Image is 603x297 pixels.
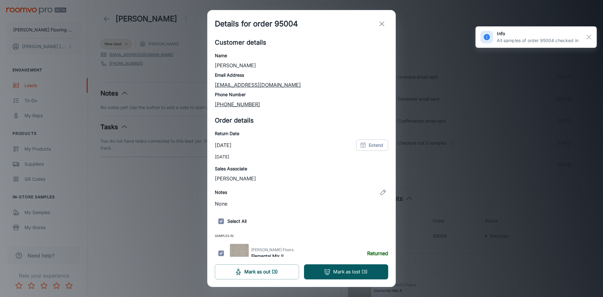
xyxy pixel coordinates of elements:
[251,247,294,253] span: [PERSON_NAME] Floors
[215,101,260,107] a: [PHONE_NUMBER]
[215,141,231,149] p: [DATE]
[304,264,388,279] button: Mark as lost (3)
[215,18,298,30] h1: Details for order 95004
[215,215,388,228] h6: Select All
[215,189,227,196] h6: Notes
[215,52,388,59] h6: Name
[230,244,249,263] img: Elemental Mix II
[215,264,299,279] button: Mark as out (3)
[497,30,579,37] h6: info
[215,130,388,137] h6: Return Date
[215,72,388,79] h6: Email Address
[215,62,388,69] p: [PERSON_NAME]
[215,82,301,88] a: [EMAIL_ADDRESS][DOMAIN_NAME]
[215,91,388,98] h6: Phone Number
[215,116,388,125] h5: Order details
[215,165,388,172] h6: Sales Associate
[215,175,388,182] p: [PERSON_NAME]
[251,253,294,260] h6: Elemental Mix II
[215,38,388,47] h5: Customer details
[376,18,388,30] button: exit
[215,233,388,241] span: Samples In
[356,140,388,151] button: Extend
[215,200,388,207] p: None
[367,250,388,257] h6: Returned
[215,153,388,160] p: [DATE]
[497,37,579,44] p: All samples of order 95004 checked in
